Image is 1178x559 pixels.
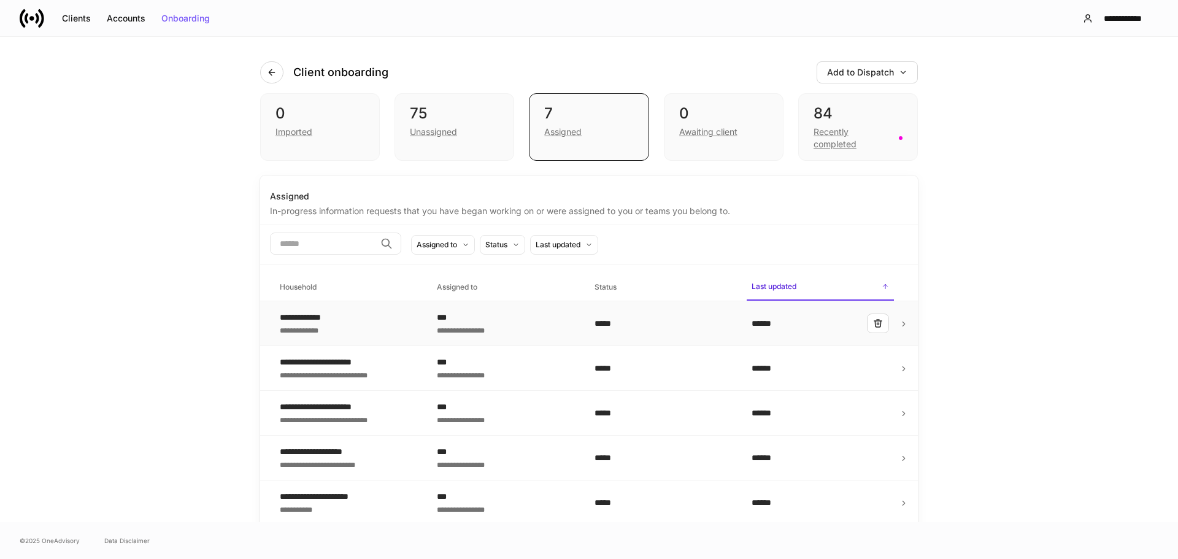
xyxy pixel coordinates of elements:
div: Clients [62,14,91,23]
div: Imported [275,126,312,138]
div: 84Recently completed [798,93,918,161]
button: Onboarding [153,9,218,28]
div: 0 [679,104,768,123]
div: Last updated [536,239,580,250]
button: Status [480,235,525,255]
div: 7Assigned [529,93,649,161]
div: Add to Dispatch [827,68,907,77]
div: 0Awaiting client [664,93,783,161]
h6: Household [280,281,317,293]
a: Data Disclaimer [104,536,150,546]
div: 84 [814,104,903,123]
button: Add to Dispatch [817,61,918,83]
div: Status [485,239,507,250]
span: Status [590,275,737,300]
button: Assigned to [411,235,475,255]
h6: Assigned to [437,281,477,293]
span: © 2025 OneAdvisory [20,536,80,546]
div: Assigned [544,126,582,138]
h4: Client onboarding [293,65,388,80]
div: Unassigned [410,126,457,138]
span: Assigned to [432,275,579,300]
div: 75 [410,104,499,123]
div: Accounts [107,14,145,23]
div: Recently completed [814,126,891,150]
span: Household [275,275,422,300]
div: 7 [544,104,633,123]
div: Onboarding [161,14,210,23]
div: 0Imported [260,93,380,161]
div: In-progress information requests that you have began working on or were assigned to you or teams ... [270,202,908,217]
button: Accounts [99,9,153,28]
div: Awaiting client [679,126,737,138]
button: Clients [54,9,99,28]
div: 0 [275,104,364,123]
div: 75Unassigned [395,93,514,161]
div: Assigned [270,190,908,202]
button: Last updated [530,235,598,255]
h6: Status [595,281,617,293]
h6: Last updated [752,280,796,292]
div: Assigned to [417,239,457,250]
span: Last updated [747,274,894,301]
